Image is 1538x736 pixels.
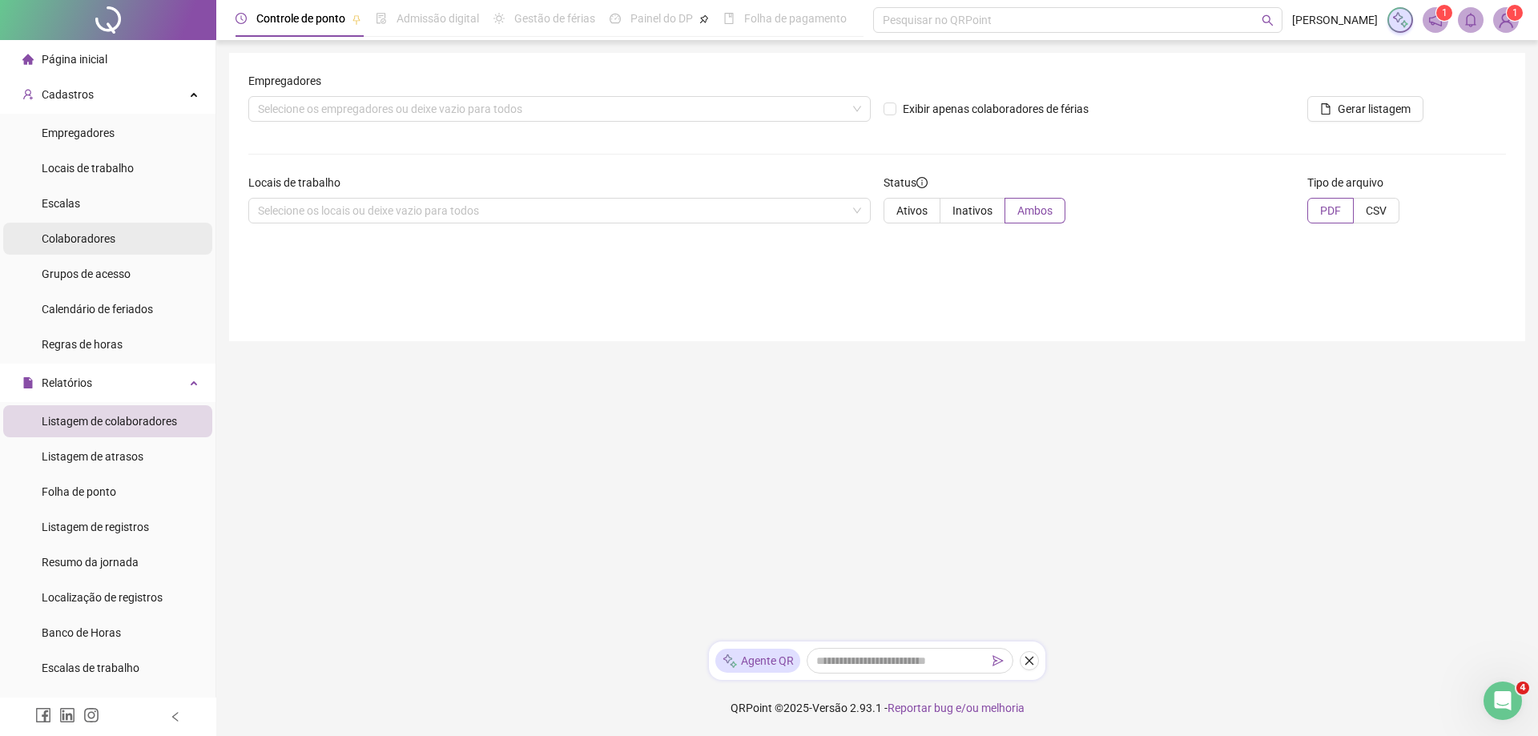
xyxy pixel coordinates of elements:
span: file [1320,103,1331,115]
span: Admissão digital [397,12,479,25]
img: sparkle-icon.fc2bf0ac1784a2077858766a79e2daf3.svg [1391,11,1409,29]
span: pushpin [699,14,709,24]
span: Página inicial [42,53,107,66]
span: 4 [1516,682,1529,694]
span: Versão [812,702,848,714]
span: sun [493,13,505,24]
span: linkedin [59,707,75,723]
span: Controle de ponto [256,12,345,25]
span: Escalas [42,197,80,210]
span: Relatórios [42,376,92,389]
div: Agente QR [715,649,800,673]
span: home [22,54,34,65]
span: notification [1428,13,1443,27]
span: Ambos [1017,204,1053,217]
span: book [723,13,735,24]
span: Calendário de feriados [42,303,153,316]
span: Reportar bug e/ou melhoria [888,702,1025,714]
span: Cadastros [42,88,94,101]
span: Gerar listagem [1338,100,1411,118]
span: Relatório de solicitações [42,697,162,710]
img: sparkle-icon.fc2bf0ac1784a2077858766a79e2daf3.svg [722,653,738,670]
span: Localização de registros [42,591,163,604]
span: Regras de horas [42,338,123,351]
span: 1 [1442,7,1447,18]
span: Empregadores [42,127,115,139]
label: Locais de trabalho [248,174,351,191]
span: Painel do DP [630,12,693,25]
span: Gestão de férias [514,12,595,25]
span: pushpin [352,14,361,24]
span: Escalas de trabalho [42,662,139,674]
span: info-circle [916,177,928,188]
span: user-add [22,89,34,100]
span: Exibir apenas colaboradores de férias [896,100,1095,118]
span: Grupos de acesso [42,267,131,280]
span: file [22,377,34,388]
span: clock-circle [236,13,247,24]
span: Listagem de atrasos [42,450,143,463]
span: Folha de ponto [42,485,116,498]
button: Gerar listagem [1307,96,1423,122]
footer: QRPoint © 2025 - 2.93.1 - [216,680,1538,736]
span: PDF [1320,204,1341,217]
iframe: Intercom live chat [1484,682,1522,720]
span: send [992,655,1004,666]
span: bell [1464,13,1478,27]
span: close [1024,655,1035,666]
span: instagram [83,707,99,723]
span: Colaboradores [42,232,115,245]
span: facebook [35,707,51,723]
span: CSV [1366,204,1387,217]
span: Resumo da jornada [42,556,139,569]
label: Empregadores [248,72,332,90]
span: Ativos [896,204,928,217]
span: Tipo de arquivo [1307,174,1383,191]
span: 1 [1512,7,1518,18]
span: [PERSON_NAME] [1292,11,1378,29]
img: 58147 [1494,8,1518,32]
span: dashboard [610,13,621,24]
span: Status [884,174,928,191]
span: search [1262,14,1274,26]
span: left [170,711,181,722]
sup: 1 [1436,5,1452,21]
span: Listagem de registros [42,521,149,533]
span: Inativos [952,204,992,217]
span: Locais de trabalho [42,162,134,175]
span: Folha de pagamento [744,12,847,25]
span: file-done [376,13,387,24]
span: Banco de Horas [42,626,121,639]
sup: Atualize o seu contato no menu Meus Dados [1507,5,1523,21]
span: Listagem de colaboradores [42,415,177,428]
